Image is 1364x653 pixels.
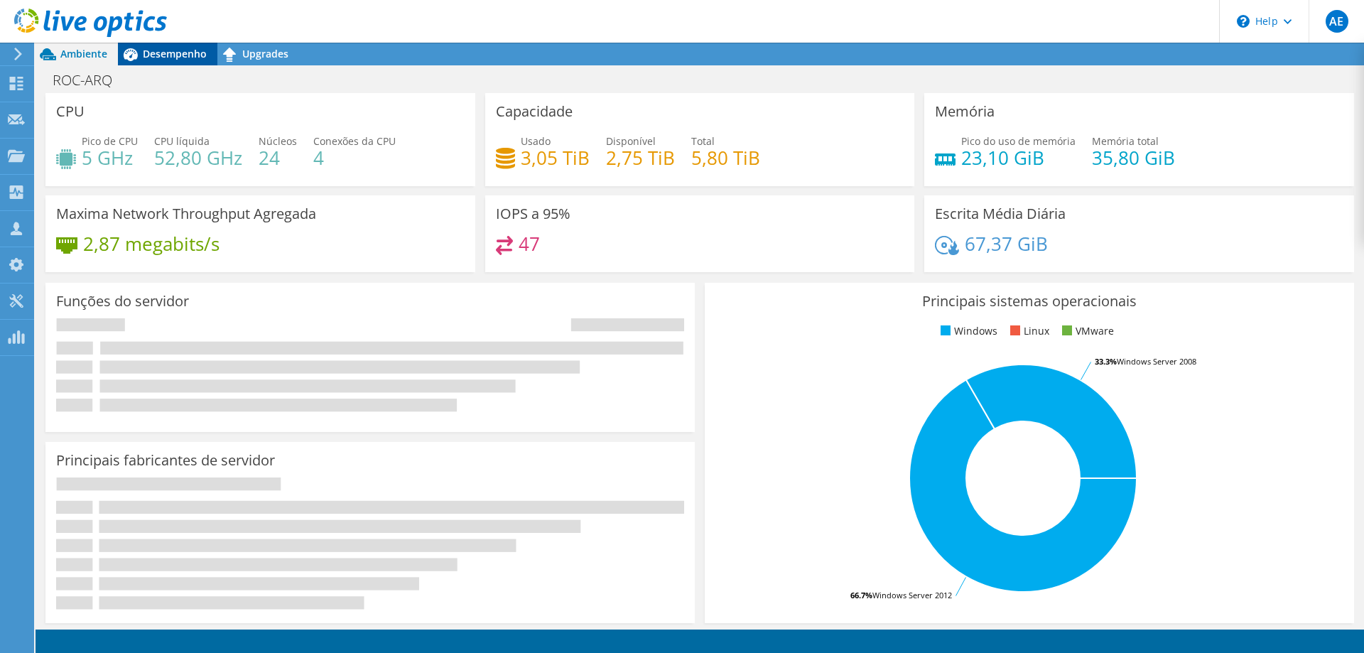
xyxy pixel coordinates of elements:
h3: Principais fabricantes de servidor [56,453,275,468]
span: Disponível [606,134,656,148]
span: Desempenho [143,47,207,60]
h4: 24 [259,150,297,166]
tspan: Windows Server 2008 [1117,356,1196,367]
h3: Capacidade [496,104,573,119]
h3: CPU [56,104,85,119]
h4: 3,05 TiB [521,150,590,166]
span: Usado [521,134,551,148]
span: Memória total [1092,134,1159,148]
span: Pico do uso de memória [961,134,1076,148]
span: Total [691,134,715,148]
h4: 52,80 GHz [154,150,242,166]
h4: 2,87 megabits/s [83,236,220,252]
tspan: Windows Server 2012 [872,590,952,600]
h3: IOPS a 95% [496,206,570,222]
h4: 5,80 TiB [691,150,760,166]
span: AE [1326,10,1348,33]
span: Upgrades [242,47,288,60]
h3: Escrita Média Diária [935,206,1066,222]
tspan: 66.7% [850,590,872,600]
h3: Funções do servidor [56,293,189,309]
h4: 23,10 GiB [961,150,1076,166]
h1: ROC-ARQ [46,72,134,88]
li: Linux [1007,323,1049,339]
h3: Principais sistemas operacionais [715,293,1343,309]
li: Windows [937,323,997,339]
h4: 5 GHz [82,150,138,166]
h4: 47 [519,236,540,252]
span: CPU líquida [154,134,210,148]
h3: Maxima Network Throughput Agregada [56,206,316,222]
span: Núcleos [259,134,297,148]
h4: 67,37 GiB [965,236,1048,252]
tspan: 33.3% [1095,356,1117,367]
h3: Memória [935,104,995,119]
li: VMware [1059,323,1114,339]
span: Ambiente [60,47,107,60]
span: Pico de CPU [82,134,138,148]
span: Conexões da CPU [313,134,396,148]
svg: \n [1237,15,1250,28]
h4: 35,80 GiB [1092,150,1175,166]
h4: 4 [313,150,396,166]
h4: 2,75 TiB [606,150,675,166]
